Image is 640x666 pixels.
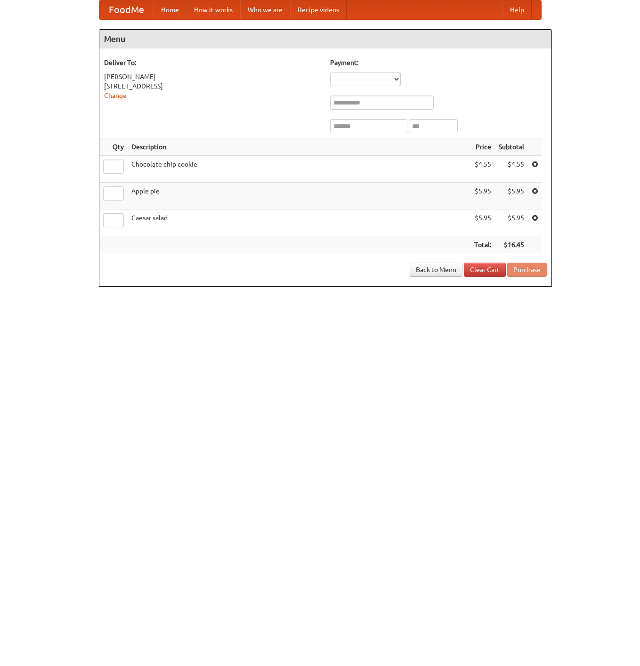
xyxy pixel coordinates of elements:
[104,72,321,81] div: [PERSON_NAME]
[104,92,127,99] a: Change
[128,183,470,209] td: Apple pie
[464,263,506,277] a: Clear Cart
[128,138,470,156] th: Description
[502,0,532,19] a: Help
[495,183,528,209] td: $5.95
[495,156,528,183] td: $4.55
[470,156,495,183] td: $4.55
[240,0,290,19] a: Who we are
[470,209,495,236] td: $5.95
[99,138,128,156] th: Qty
[104,81,321,91] div: [STREET_ADDRESS]
[330,58,547,67] h5: Payment:
[495,236,528,254] th: $16.45
[99,30,551,48] h4: Menu
[128,156,470,183] td: Chocolate chip cookie
[470,236,495,254] th: Total:
[470,138,495,156] th: Price
[128,209,470,236] td: Caesar salad
[99,0,154,19] a: FoodMe
[495,209,528,236] td: $5.95
[290,0,347,19] a: Recipe videos
[154,0,186,19] a: Home
[470,183,495,209] td: $5.95
[507,263,547,277] button: Purchase
[186,0,240,19] a: How it works
[410,263,462,277] a: Back to Menu
[495,138,528,156] th: Subtotal
[104,58,321,67] h5: Deliver To:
